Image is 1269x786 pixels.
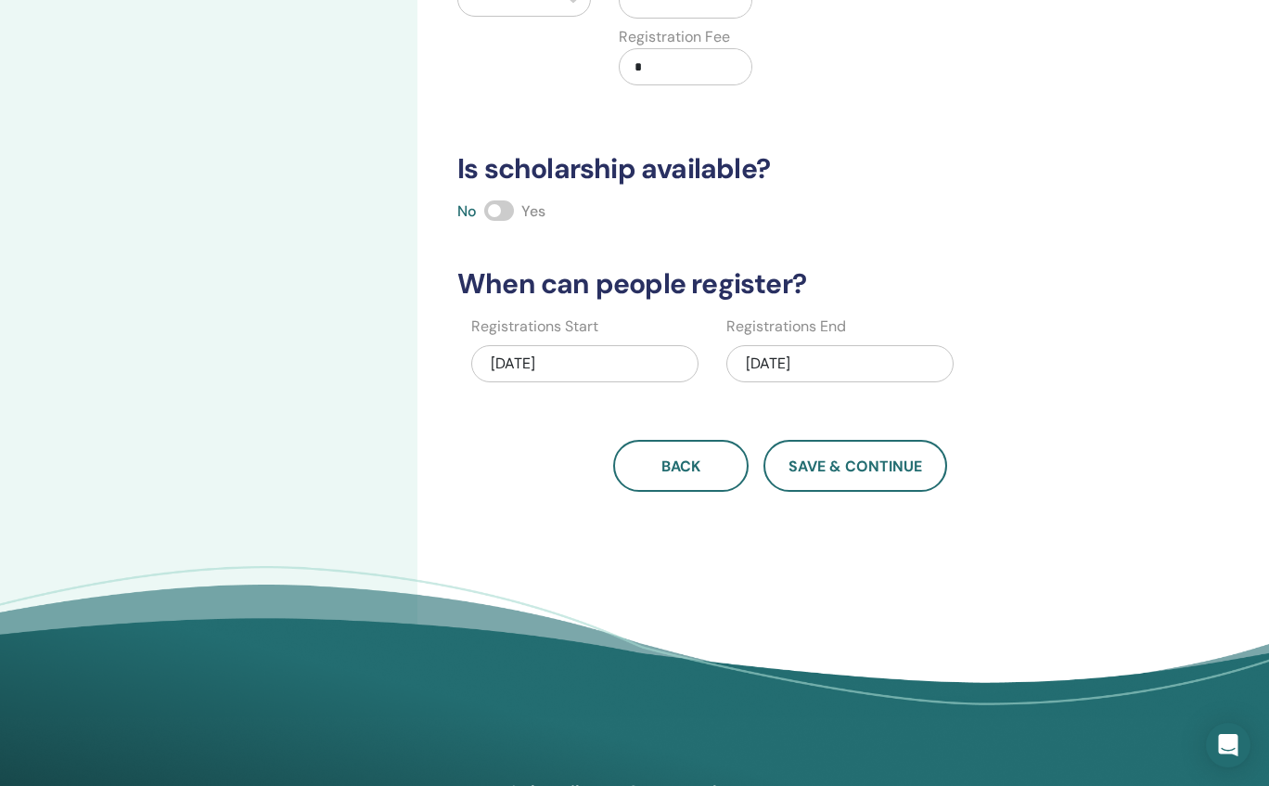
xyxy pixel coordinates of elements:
[446,152,1114,186] h3: Is scholarship available?
[457,201,477,221] span: No
[726,316,846,338] label: Registrations End
[788,457,922,476] span: Save & Continue
[763,440,947,492] button: Save & Continue
[613,440,749,492] button: Back
[1206,723,1250,767] div: Open Intercom Messenger
[619,26,730,48] label: Registration Fee
[471,345,699,382] div: [DATE]
[446,267,1114,301] h3: When can people register?
[661,457,700,476] span: Back
[471,316,598,338] label: Registrations Start
[726,345,954,382] div: [DATE]
[521,201,545,221] span: Yes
